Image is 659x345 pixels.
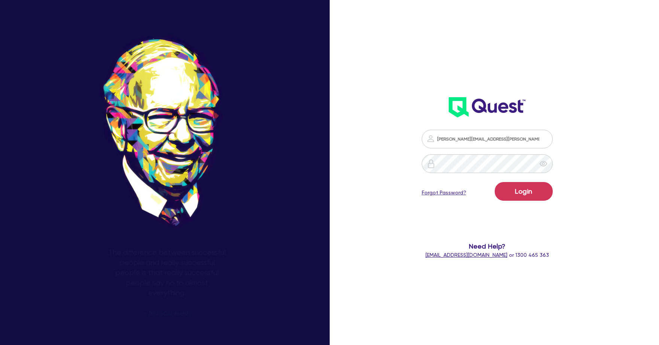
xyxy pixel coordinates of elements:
[449,97,525,117] img: wH2k97JdezQIQAAAABJRU5ErkJggg==
[540,160,547,167] span: eye
[422,189,466,197] a: Forgot Password?
[144,311,190,317] span: - [PERSON_NAME]
[425,252,507,258] a: [EMAIL_ADDRESS][DOMAIN_NAME]
[400,241,574,251] span: Need Help?
[426,134,435,143] img: icon-password
[495,182,553,201] button: Login
[427,159,436,168] img: icon-password
[425,252,549,258] span: or 1300 465 363
[422,130,553,148] input: Email address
